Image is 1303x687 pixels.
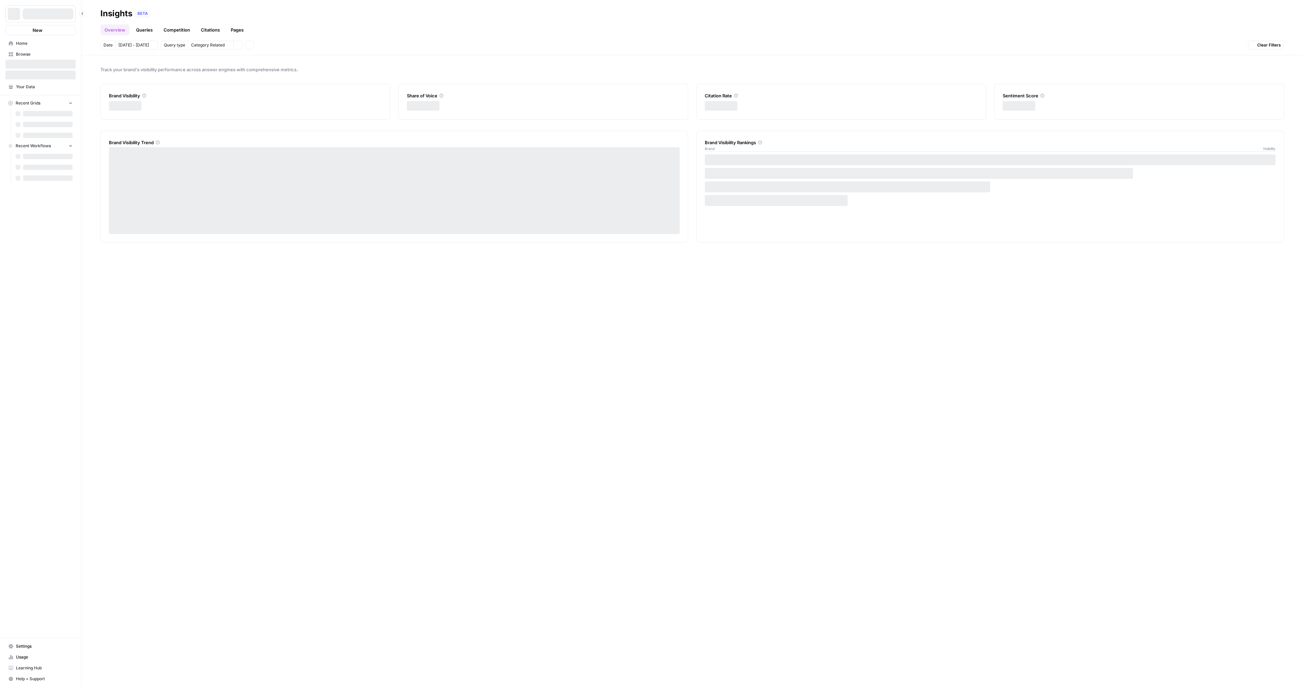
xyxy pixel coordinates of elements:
[5,641,76,652] a: Settings
[16,143,51,149] span: Recent Workflows
[1003,92,1276,99] div: Sentiment Score
[109,92,382,99] div: Brand Visibility
[103,42,113,48] span: Date
[109,139,680,146] div: Brand Visibility Trend
[16,100,40,106] span: Recent Grids
[5,141,76,151] button: Recent Workflows
[135,10,150,17] div: BETA
[115,41,158,50] button: [DATE] - [DATE]
[132,24,157,35] a: Queries
[5,673,76,684] button: Help + Support
[191,42,225,48] span: Category Related
[705,92,978,99] div: Citation Rate
[16,654,73,660] span: Usage
[16,643,73,649] span: Settings
[16,84,73,90] span: Your Data
[227,24,248,35] a: Pages
[705,139,1276,146] div: Brand Visibility Rankings
[100,24,129,35] a: Overview
[159,24,194,35] a: Competition
[33,27,42,34] span: New
[5,81,76,92] a: Your Data
[16,40,73,46] span: Home
[1263,146,1276,151] span: Visibility
[5,663,76,673] a: Learning Hub
[164,42,185,48] span: Query type
[5,38,76,49] a: Home
[16,676,73,682] span: Help + Support
[5,25,76,35] button: New
[197,24,224,35] a: Citations
[1257,42,1281,48] span: Clear Filters
[16,51,73,57] span: Browse
[118,42,149,48] span: [DATE] - [DATE]
[5,652,76,663] a: Usage
[100,66,1284,73] span: Track your brand's visibility performance across answer engines with comprehensive metrics.
[407,92,680,99] div: Share of Voice
[1248,41,1284,50] button: Clear Filters
[188,41,233,50] button: Category Related
[100,8,132,19] div: Insights
[5,98,76,108] button: Recent Grids
[16,665,73,671] span: Learning Hub
[5,49,76,60] a: Browse
[705,146,715,151] span: Brand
